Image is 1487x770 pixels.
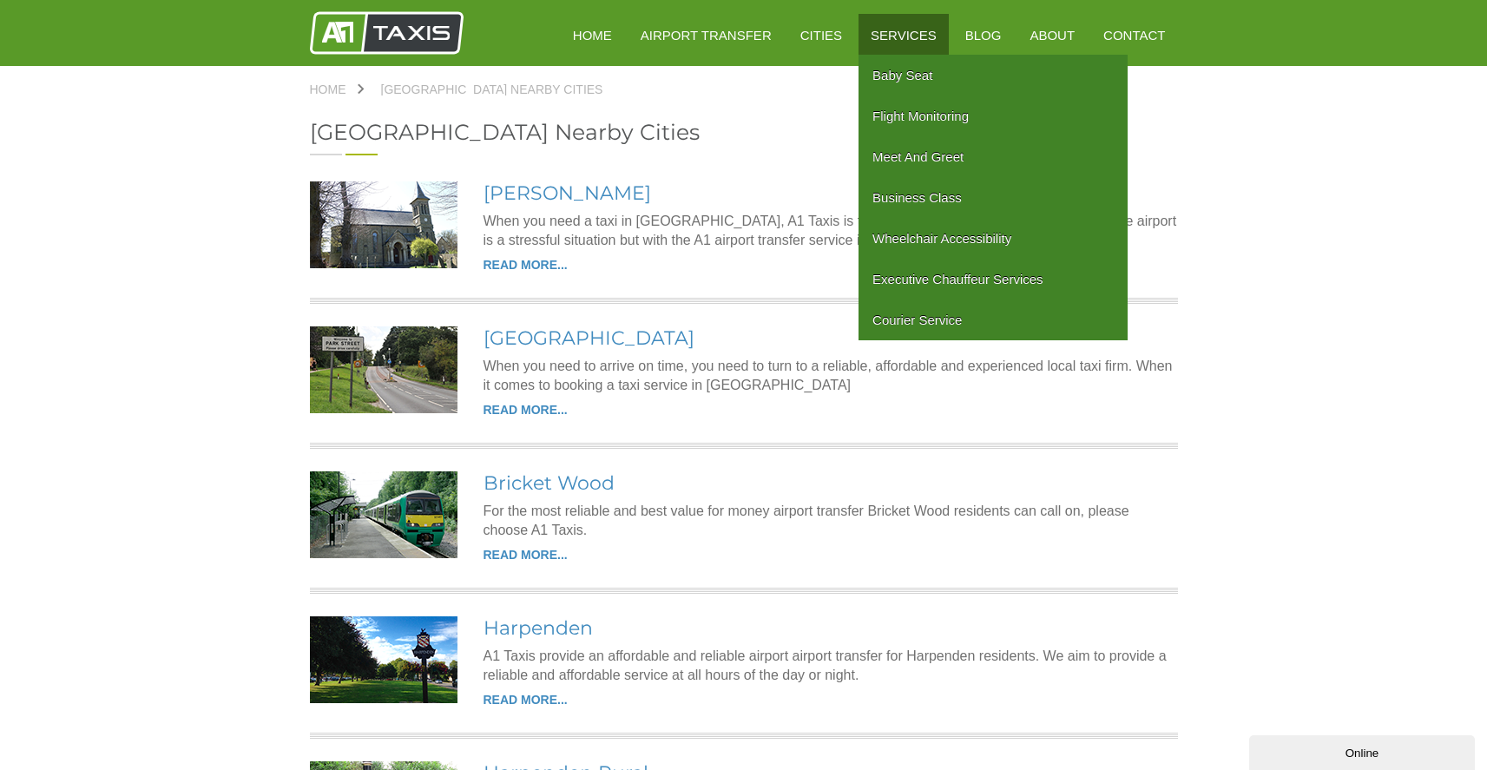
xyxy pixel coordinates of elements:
[859,299,1128,340] a: Courier Service
[859,177,1128,218] a: Business Class
[310,82,346,96] span: Home
[484,471,615,495] a: Bricket Wood
[484,212,1178,250] p: When you need a taxi in [GEOGRAPHIC_DATA], A1 Taxis is the company to trust. Getting to and from ...
[859,55,1128,95] a: Baby Seat
[484,548,568,562] a: READ MORE...
[484,403,568,417] a: READ MORE...
[1091,14,1177,56] a: Contact
[310,122,1178,143] h2: [GEOGRAPHIC_DATA] Nearby Cities
[484,258,568,272] a: READ MORE...
[484,357,1178,395] p: When you need to arrive on time, you need to turn to a reliable, affordable and experienced local...
[310,11,464,55] img: A1 Taxis
[310,326,457,413] img: Park Street Lane
[561,14,624,56] a: HOME
[310,471,457,558] img: Bricket Wood
[628,14,784,56] a: Airport Transfer
[484,693,568,707] a: READ MORE...
[1249,732,1478,770] iframe: chat widget
[310,83,364,95] a: Home
[484,326,694,350] a: [GEOGRAPHIC_DATA]
[859,218,1128,259] a: Wheelchair Accessibility
[859,259,1128,299] a: Executive Chauffeur Services
[484,181,651,205] a: [PERSON_NAME]
[788,14,854,56] a: Cities
[1017,14,1087,56] a: About
[310,616,457,703] img: Harpenden
[381,82,603,96] span: [GEOGRAPHIC_DATA] Nearby Cities
[953,14,1014,56] a: Blog
[484,502,1178,540] p: For the most reliable and best value for money airport transfer Bricket Wood residents can call o...
[484,647,1178,685] p: A1 Taxis provide an affordable and reliable airport airport transfer for Harpenden residents. We ...
[859,136,1128,177] a: Meet and Greet
[859,14,949,56] a: Services
[364,83,621,95] a: [GEOGRAPHIC_DATA] Nearby Cities
[484,616,593,640] a: Harpenden
[310,181,457,268] img: Colney Heath
[859,95,1128,136] a: Flight Monitoring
